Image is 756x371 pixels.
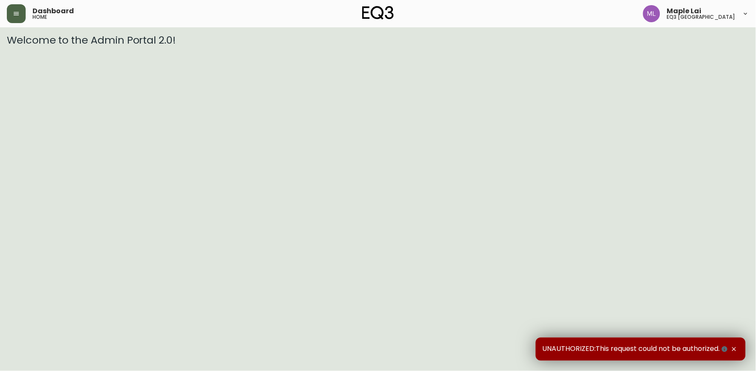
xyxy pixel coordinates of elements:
[543,344,729,354] span: UNAUTHORIZED:This request could not be authorized.
[32,15,47,20] h5: home
[667,15,735,20] h5: eq3 [GEOGRAPHIC_DATA]
[7,34,749,46] h3: Welcome to the Admin Portal 2.0!
[32,8,74,15] span: Dashboard
[667,8,702,15] span: Maple Lai
[643,5,660,22] img: 61e28cffcf8cc9f4e300d877dd684943
[362,6,394,20] img: logo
